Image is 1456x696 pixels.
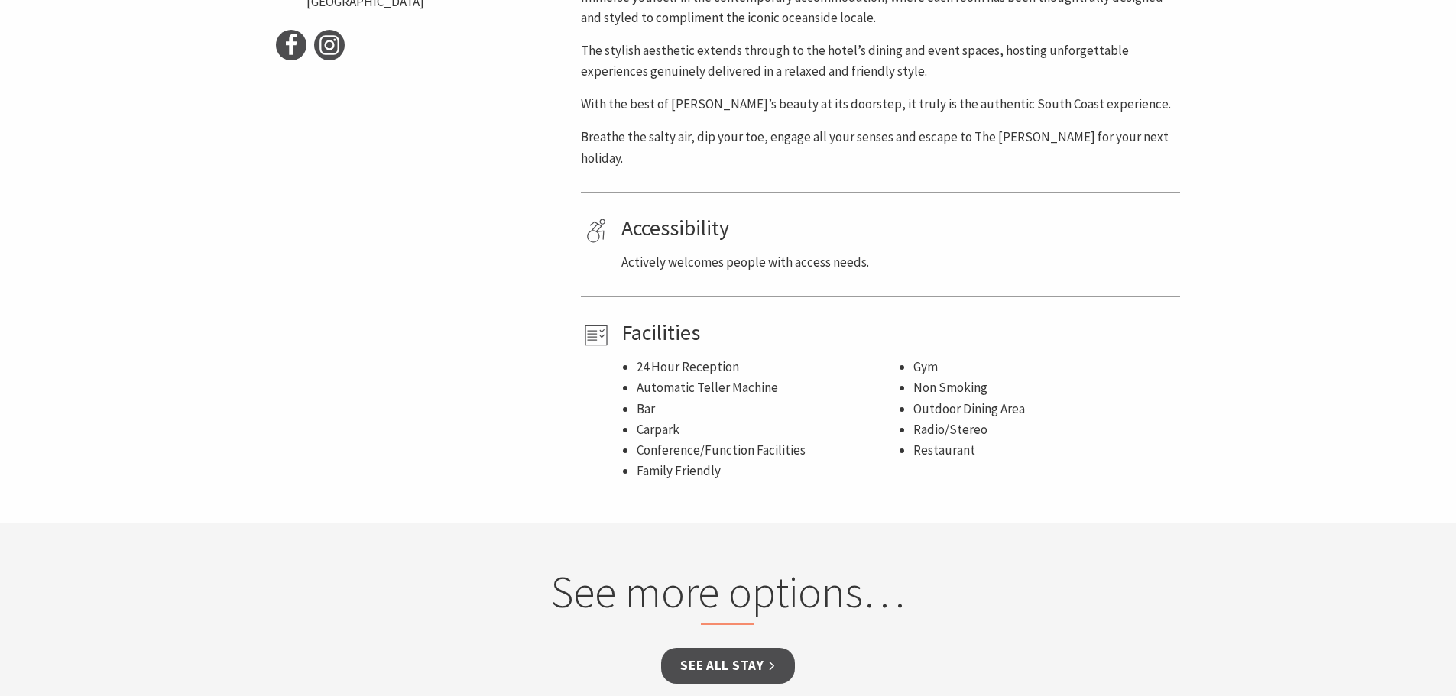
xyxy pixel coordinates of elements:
li: Radio/Stereo [913,419,1175,440]
li: Outdoor Dining Area [913,399,1175,419]
li: Restaurant [913,440,1175,461]
li: Family Friendly [637,461,898,481]
li: Non Smoking [913,377,1175,398]
li: Carpark [637,419,898,440]
p: Breathe the salty air, dip your toe, engage all your senses and escape to The [PERSON_NAME] for y... [581,127,1180,168]
h4: Accessibility [621,215,1175,241]
p: With the best of [PERSON_NAME]’s beauty at its doorstep, it truly is the authentic South Coast ex... [581,94,1180,115]
h2: See more options… [436,565,1020,625]
a: See all Stay [661,648,794,684]
p: Actively welcomes people with access needs. [621,252,1175,273]
h4: Facilities [621,320,1175,346]
p: The stylish aesthetic extends through to the hotel’s dining and event spaces, hosting unforgettab... [581,40,1180,82]
li: 24 Hour Reception [637,357,898,377]
li: Automatic Teller Machine [637,377,898,398]
li: Gym [913,357,1175,377]
li: Bar [637,399,898,419]
li: Conference/Function Facilities [637,440,898,461]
